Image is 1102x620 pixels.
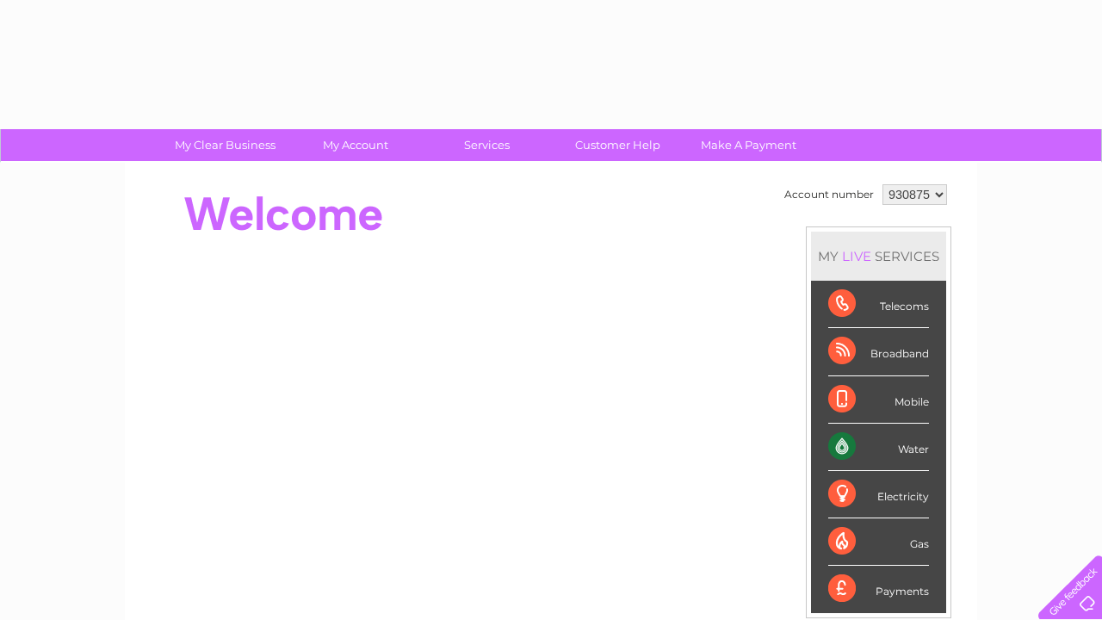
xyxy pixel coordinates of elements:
div: Payments [828,566,929,612]
a: My Account [285,129,427,161]
a: My Clear Business [154,129,296,161]
div: Mobile [828,376,929,424]
td: Account number [780,180,878,209]
div: Electricity [828,471,929,518]
div: Telecoms [828,281,929,328]
a: Customer Help [547,129,689,161]
div: MY SERVICES [811,232,946,281]
div: Water [828,424,929,471]
a: Make A Payment [678,129,820,161]
div: Gas [828,518,929,566]
div: LIVE [839,248,875,264]
a: Services [416,129,558,161]
div: Broadband [828,328,929,375]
